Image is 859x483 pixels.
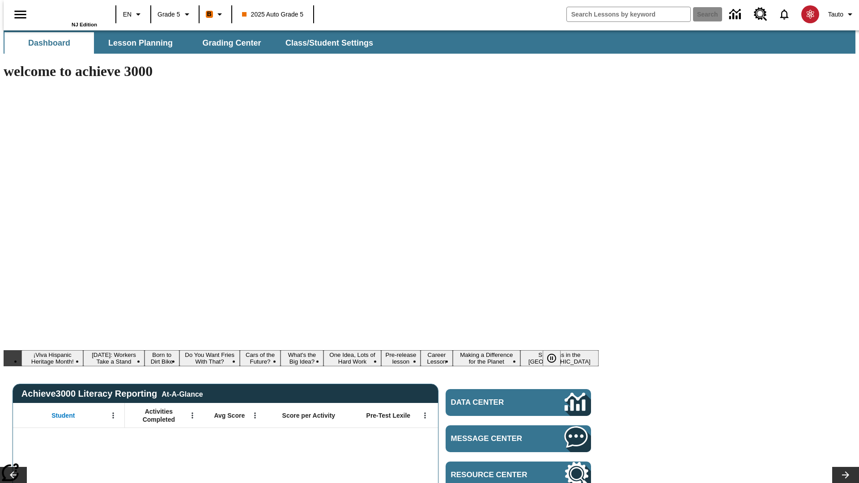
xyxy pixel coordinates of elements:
[123,10,132,19] span: EN
[278,32,380,54] button: Class/Student Settings
[51,411,75,419] span: Student
[543,350,570,366] div: Pause
[21,350,83,366] button: Slide 1 ¡Viva Hispanic Heritage Month!
[179,350,240,366] button: Slide 4 Do You Want Fries With That?
[242,10,304,19] span: 2025 Auto Grade 5
[451,470,538,479] span: Resource Center
[248,409,262,422] button: Open Menu
[4,63,599,80] h1: welcome to achieve 3000
[724,2,748,27] a: Data Center
[801,5,819,23] img: avatar image
[4,32,381,54] div: SubNavbar
[187,32,276,54] button: Grading Center
[154,6,196,22] button: Grade: Grade 5, Select a grade
[453,350,520,366] button: Slide 10 Making a Difference for the Planet
[157,10,180,19] span: Grade 5
[72,22,97,27] span: NJ Edition
[39,4,97,22] a: Home
[451,398,535,407] span: Data Center
[832,467,859,483] button: Lesson carousel, Next
[366,411,411,419] span: Pre-Test Lexile
[186,409,199,422] button: Open Menu
[129,407,188,424] span: Activities Completed
[108,38,173,48] span: Lesson Planning
[281,350,323,366] button: Slide 6 What's the Big Idea?
[207,8,212,20] span: B
[202,6,229,22] button: Boost Class color is orange. Change class color
[7,1,34,28] button: Open side menu
[282,411,336,419] span: Score per Activity
[96,32,185,54] button: Lesson Planning
[567,7,690,21] input: search field
[4,32,94,54] button: Dashboard
[421,350,453,366] button: Slide 9 Career Lesson
[28,38,70,48] span: Dashboard
[446,389,591,416] a: Data Center
[451,434,538,443] span: Message Center
[773,3,796,26] a: Notifications
[285,38,373,48] span: Class/Student Settings
[748,2,773,26] a: Resource Center, Will open in new tab
[119,6,148,22] button: Language: EN, Select a language
[4,30,855,54] div: SubNavbar
[214,411,245,419] span: Avg Score
[21,389,203,399] span: Achieve3000 Literacy Reporting
[418,409,432,422] button: Open Menu
[446,425,591,452] a: Message Center
[796,3,825,26] button: Select a new avatar
[240,350,281,366] button: Slide 5 Cars of the Future?
[39,3,97,27] div: Home
[83,350,144,366] button: Slide 2 Labor Day: Workers Take a Stand
[323,350,381,366] button: Slide 7 One Idea, Lots of Hard Work
[381,350,421,366] button: Slide 8 Pre-release lesson
[520,350,599,366] button: Slide 11 Sleepless in the Animal Kingdom
[145,350,179,366] button: Slide 3 Born to Dirt Bike
[202,38,261,48] span: Grading Center
[106,409,120,422] button: Open Menu
[825,6,859,22] button: Profile/Settings
[162,389,203,398] div: At-A-Glance
[543,350,561,366] button: Pause
[828,10,843,19] span: Tauto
